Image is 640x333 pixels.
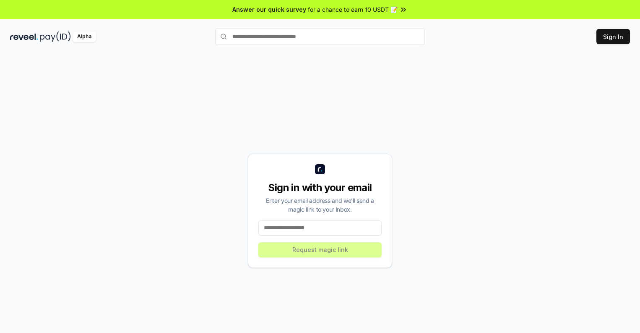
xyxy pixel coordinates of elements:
[40,31,71,42] img: pay_id
[73,31,96,42] div: Alpha
[232,5,306,14] span: Answer our quick survey
[258,196,382,214] div: Enter your email address and we’ll send a magic link to your inbox.
[258,181,382,194] div: Sign in with your email
[308,5,398,14] span: for a chance to earn 10 USDT 📝
[315,164,325,174] img: logo_small
[10,31,38,42] img: reveel_dark
[596,29,630,44] button: Sign In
